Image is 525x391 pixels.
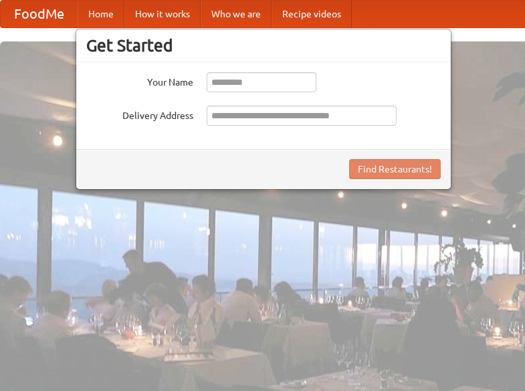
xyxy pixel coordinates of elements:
[201,1,272,27] a: Who we are
[86,35,441,55] h3: Get Started
[349,159,441,179] button: Find Restaurants!
[86,72,193,89] label: Your Name
[272,1,352,27] a: Recipe videos
[78,1,124,27] a: Home
[1,1,78,27] a: FoodMe
[86,106,193,122] label: Delivery Address
[124,1,201,27] a: How it works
